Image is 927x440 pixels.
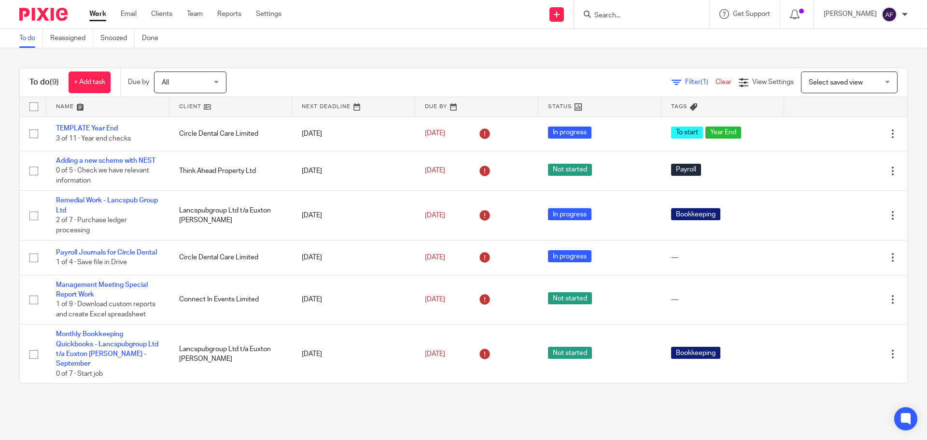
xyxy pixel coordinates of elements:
a: Adding a new scheme with NEST [56,157,155,164]
div: --- [671,253,775,262]
a: Snoozed [100,29,135,48]
div: --- [671,295,775,304]
td: [DATE] [292,325,415,384]
input: Search [593,12,680,20]
span: (9) [50,78,59,86]
td: [DATE] [292,241,415,275]
td: Think Ahead Property Ltd [169,151,293,190]
span: 3 of 11 · Year end checks [56,135,131,142]
span: Year End [705,127,741,139]
a: Monthly Bookkeeping Quickbooks - Lancspubgroup Ltd t/a Euxton [PERSON_NAME] - September [56,331,158,367]
span: Filter [685,79,716,85]
span: In progress [548,208,591,220]
span: [DATE] [425,167,445,174]
span: Not started [548,292,592,304]
td: [DATE] [292,191,415,241]
a: Payroll Journals for Circle Dental [56,249,157,256]
a: TEMPLATE Year End [56,125,118,132]
a: Done [142,29,166,48]
img: Pixie [19,8,68,21]
span: [DATE] [425,351,445,357]
span: Not started [548,164,592,176]
a: Reports [217,9,241,19]
td: Lancspubgroup Ltd t/a Euxton [PERSON_NAME] [169,191,293,241]
span: 2 of 7 · Purchase ledger processing [56,217,127,234]
span: [DATE] [425,254,445,261]
span: [DATE] [425,130,445,137]
td: Circle Dental Care Limited [169,241,293,275]
a: Settings [256,9,281,19]
a: Team [187,9,203,19]
td: Lancspubgroup Ltd t/a Euxton [PERSON_NAME] [169,325,293,384]
span: In progress [548,250,591,262]
a: Work [89,9,106,19]
span: 0 of 5 · Check we have relevant information [56,168,149,185]
span: All [162,79,169,86]
p: Due by [128,77,149,87]
a: + Add task [69,71,111,93]
a: Clear [716,79,731,85]
span: [DATE] [425,296,445,303]
a: Remedial Work - Lancspub Group Ltd [56,197,158,213]
a: Email [121,9,137,19]
td: Connect In Events Limited [169,275,293,325]
span: Payroll [671,164,701,176]
span: Bookkeeping [671,347,720,359]
p: [PERSON_NAME] [824,9,877,19]
a: To do [19,29,43,48]
span: 0 of 7 · Start job [56,370,103,377]
span: 1 of 9 · Download custom reports and create Excel spreadsheet [56,301,155,318]
img: svg%3E [882,7,897,22]
a: Management Meeting Special Report Work [56,282,148,298]
span: Tags [671,104,688,109]
td: Circle Dental Care Limited [169,116,293,151]
span: (1) [701,79,708,85]
span: 1 of 4 · Save file in Drive [56,259,127,266]
td: [DATE] [292,275,415,325]
td: [DATE] [292,116,415,151]
h1: To do [29,77,59,87]
span: To start [671,127,703,139]
span: Bookkeeping [671,208,720,220]
span: [DATE] [425,212,445,219]
span: Select saved view [809,79,863,86]
a: Reassigned [50,29,93,48]
a: Clients [151,9,172,19]
span: Not started [548,347,592,359]
span: In progress [548,127,591,139]
span: Get Support [733,11,770,17]
td: [DATE] [292,151,415,190]
span: View Settings [752,79,794,85]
